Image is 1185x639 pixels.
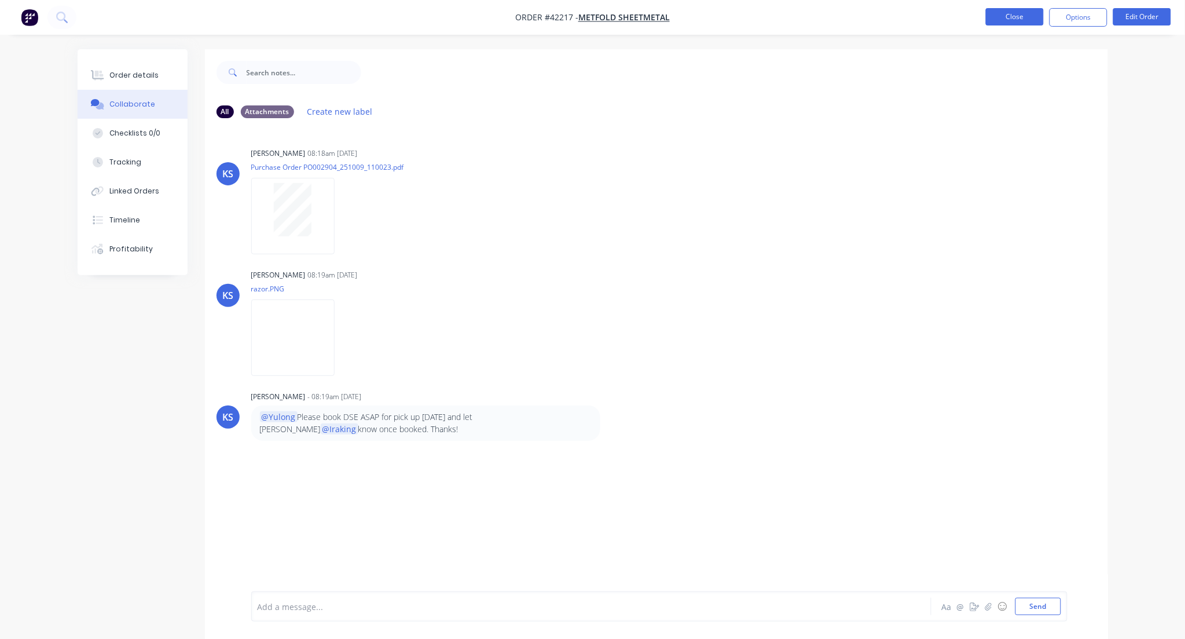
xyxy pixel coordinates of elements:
p: Please book DSE ASAP for pick up [DATE] and let [PERSON_NAME] know once booked. Thanks! [260,411,592,435]
span: @Iraking [321,423,358,434]
button: ☺ [996,600,1010,614]
p: Purchase Order PO002904_251009_110023.pdf [251,162,404,172]
div: KS [222,167,233,181]
span: Order #42217 - [515,12,578,23]
button: Send [1015,598,1061,615]
button: Edit Order [1113,8,1171,25]
a: Metfold Sheetmetal [578,12,670,23]
div: KS [222,289,233,302]
button: Close [986,8,1044,25]
div: [PERSON_NAME] [251,270,306,280]
div: 08:18am [DATE] [308,148,358,159]
p: razor.PNG [251,284,346,294]
button: Options [1050,8,1107,27]
div: Tracking [109,157,141,167]
button: @ [954,600,968,614]
span: @Yulong [260,411,298,422]
div: KS [222,410,233,424]
div: Timeline [109,215,140,225]
div: 08:19am [DATE] [308,270,358,280]
div: Collaborate [109,99,155,109]
button: Tracking [78,148,188,177]
button: Profitability [78,235,188,264]
button: Checklists 0/0 [78,119,188,148]
input: Search notes... [247,61,361,84]
button: Collaborate [78,90,188,119]
div: Attachments [241,105,294,118]
button: Create new label [301,104,379,119]
div: Linked Orders [109,186,159,196]
div: Checklists 0/0 [109,128,160,138]
img: Factory [21,9,38,26]
div: [PERSON_NAME] [251,392,306,402]
button: Aa [940,600,954,614]
div: Order details [109,70,159,81]
div: Profitability [109,244,153,254]
div: [PERSON_NAME] [251,148,306,159]
button: Timeline [78,206,188,235]
div: - 08:19am [DATE] [308,392,362,402]
div: All [217,105,234,118]
button: Linked Orders [78,177,188,206]
button: Order details [78,61,188,90]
